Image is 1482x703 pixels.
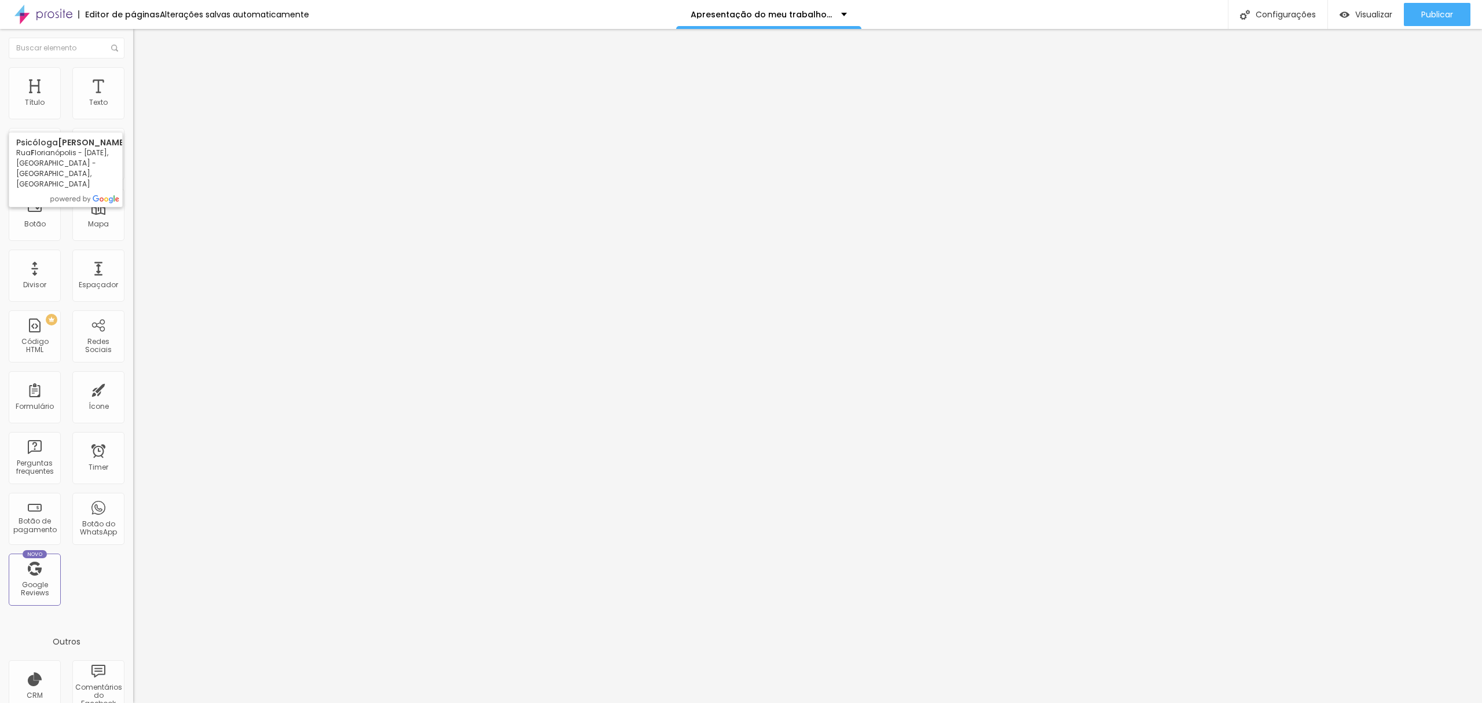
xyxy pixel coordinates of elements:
[88,220,109,228] div: Mapa
[75,520,121,537] div: Botão do WhatsApp
[24,220,46,228] div: Botão
[1404,3,1470,26] button: Publicar
[691,10,832,19] p: Apresentação do meu trabalho no Instagram
[12,581,57,598] div: Google Reviews
[27,691,43,700] div: CRM
[89,98,108,107] div: Texto
[12,459,57,476] div: Perguntas frequentes
[78,10,160,19] div: Editor de páginas
[1421,10,1453,19] span: Publicar
[160,10,309,19] div: Alterações salvas automaticamente
[23,550,47,558] div: Novo
[75,338,121,354] div: Redes Sociais
[1240,10,1250,20] img: Icone
[89,402,109,411] div: Ícone
[25,98,45,107] div: Título
[1328,3,1404,26] button: Visualizar
[9,38,124,58] input: Buscar elemento
[111,45,118,52] img: Icone
[1340,10,1349,20] img: view-1.svg
[1355,10,1392,19] span: Visualizar
[79,281,118,289] div: Espaçador
[133,29,1482,703] iframe: Editor
[23,281,46,289] div: Divisor
[89,463,108,471] div: Timer
[12,517,57,534] div: Botão de pagamento
[12,338,57,354] div: Código HTML
[16,402,54,411] div: Formulário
